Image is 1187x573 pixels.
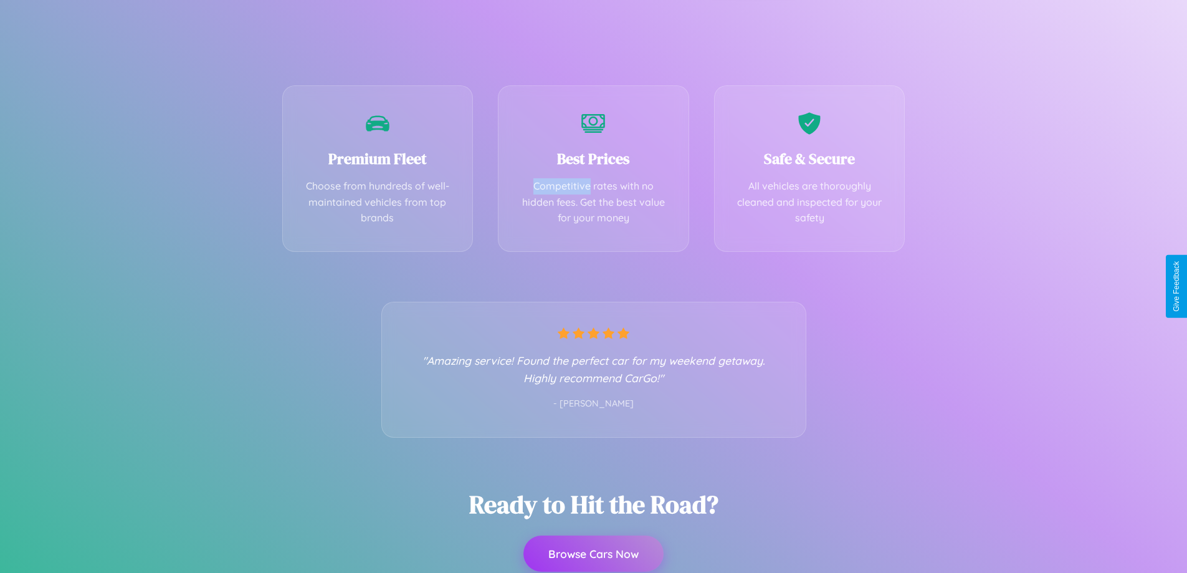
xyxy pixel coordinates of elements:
p: Competitive rates with no hidden fees. Get the best value for your money [517,178,670,226]
h3: Premium Fleet [302,148,454,169]
p: Choose from hundreds of well-maintained vehicles from top brands [302,178,454,226]
h2: Ready to Hit the Road? [469,488,718,521]
button: Browse Cars Now [523,536,664,572]
p: - [PERSON_NAME] [407,396,781,412]
div: Give Feedback [1172,261,1181,312]
h3: Best Prices [517,148,670,169]
p: All vehicles are thoroughly cleaned and inspected for your safety [733,178,886,226]
h3: Safe & Secure [733,148,886,169]
p: "Amazing service! Found the perfect car for my weekend getaway. Highly recommend CarGo!" [407,352,781,387]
